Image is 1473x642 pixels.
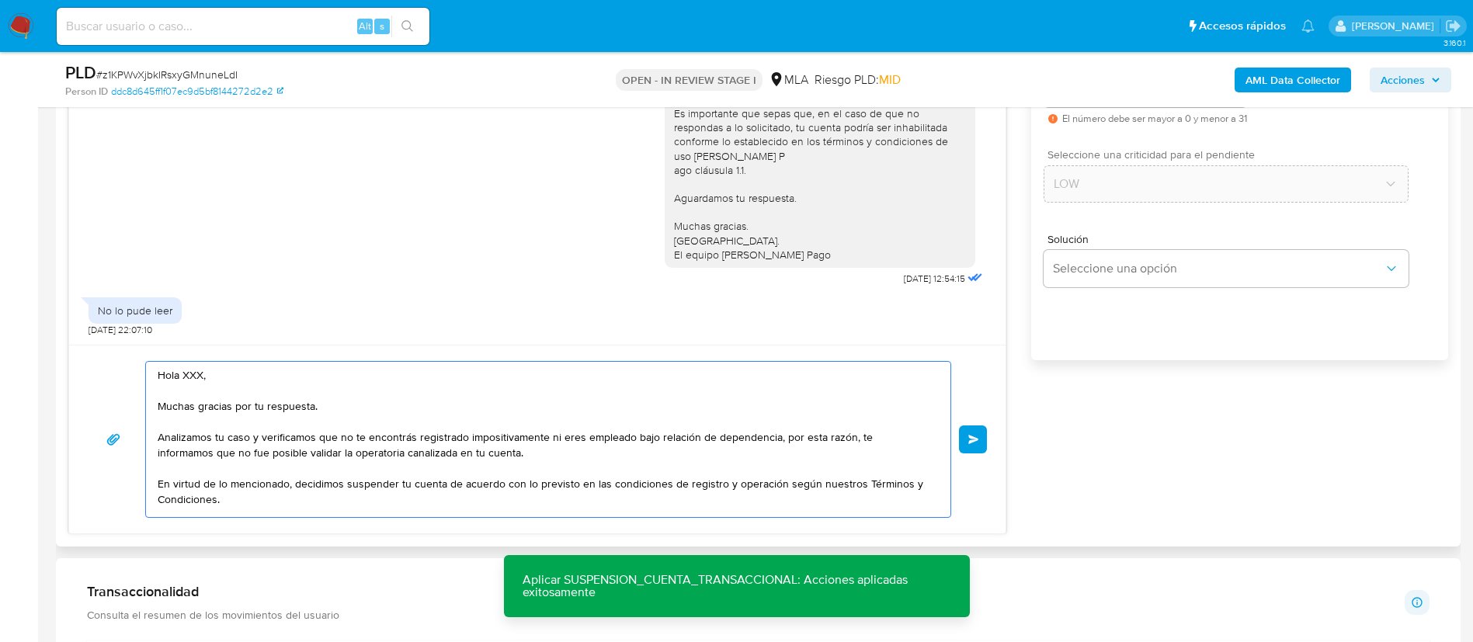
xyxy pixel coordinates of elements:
[391,16,423,37] button: search-icon
[96,67,238,82] span: # z1KPWvXjbkIRsxyGMnuneLdI
[1352,19,1440,33] p: maria.acosta@mercadolibre.com
[1044,250,1409,287] button: Seleccione una opción
[1370,68,1451,92] button: Acciones
[815,71,901,88] span: Riesgo PLD:
[1054,176,1383,192] span: LOW
[1047,234,1412,245] span: Solución
[1235,68,1351,92] button: AML Data Collector
[1301,19,1315,33] a: Notificaciones
[89,324,152,336] span: [DATE] 22:07:10
[158,362,931,517] textarea: Hola XXX, Muchas gracias por tu respuesta. Analizamos tu caso y verificamos que no te encontrás r...
[1443,36,1465,49] span: 3.160.1
[98,304,172,318] div: No lo pude leer
[959,425,987,453] button: Enviar
[769,71,808,88] div: MLA
[1062,113,1247,124] span: El número debe ser mayor a 0 y menor a 31
[111,85,283,99] a: ddc8d645ff1f07ec9d5bf8144272d2e2
[904,272,965,285] span: [DATE] 12:54:15
[504,555,970,617] p: Aplicar SUSPENSION_CUENTA_TRANSACCIONAL: Acciones aplicadas exitosamente
[359,19,371,33] span: Alt
[1381,68,1425,92] span: Acciones
[1199,18,1286,34] span: Accesos rápidos
[1445,18,1461,34] a: Salir
[1245,68,1340,92] b: AML Data Collector
[616,69,763,91] p: OPEN - IN REVIEW STAGE I
[879,71,901,88] span: MID
[65,85,108,99] b: Person ID
[57,16,429,36] input: Buscar usuario o caso...
[1047,149,1412,160] span: Seleccione una criticidad para el pendiente
[1044,165,1409,203] button: LOW
[1053,261,1384,276] span: Seleccione una opción
[380,19,384,33] span: s
[968,435,979,444] span: Enviar
[65,60,96,85] b: PLD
